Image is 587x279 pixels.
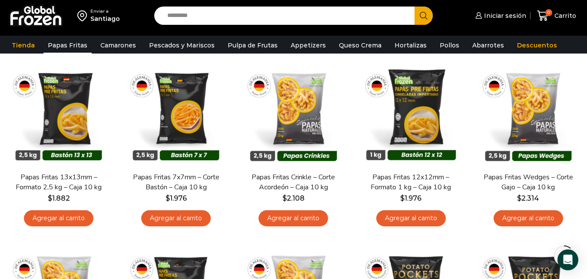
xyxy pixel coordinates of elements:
a: Queso Crema [335,37,386,54]
bdi: 2.108 [282,194,305,202]
span: $ [48,194,52,202]
div: Santiago [90,14,120,23]
bdi: 1.882 [48,194,70,202]
img: address-field-icon.svg [77,8,90,23]
a: Camarones [96,37,140,54]
a: Agregar al carrito: “Papas Fritas 7x7mm - Corte Bastón - Caja 10 kg” [141,210,211,226]
a: Iniciar sesión [473,7,526,24]
a: Appetizers [286,37,330,54]
a: Pollos [435,37,464,54]
a: Papas Fritas Wedges – Corte Gajo – Caja 10 kg [481,172,575,192]
div: Open Intercom Messenger [557,249,578,270]
bdi: 2.314 [517,194,539,202]
span: $ [517,194,521,202]
a: Abarrotes [468,37,508,54]
a: Agregar al carrito: “Papas Fritas 12x12mm - Formato 1 kg - Caja 10 kg” [376,210,446,226]
a: 0 Carrito [535,6,578,26]
a: Tienda [7,37,39,54]
bdi: 1.976 [166,194,187,202]
span: $ [166,194,170,202]
a: Hortalizas [390,37,431,54]
a: Agregar al carrito: “Papas Fritas Wedges – Corte Gajo - Caja 10 kg” [494,210,563,226]
a: Papas Fritas [43,37,92,54]
a: Papas Fritas 13x13mm – Formato 2,5 kg – Caja 10 kg [12,172,106,192]
span: Carrito [552,11,576,20]
a: Papas Fritas Crinkle – Corte Acordeón – Caja 10 kg [246,172,340,192]
span: Iniciar sesión [482,11,526,20]
a: Pescados y Mariscos [145,37,219,54]
a: Papas Fritas 12x12mm – Formato 1 kg – Caja 10 kg [364,172,458,192]
span: $ [282,194,287,202]
a: Agregar al carrito: “Papas Fritas 13x13mm - Formato 2,5 kg - Caja 10 kg” [24,210,93,226]
bdi: 1.976 [400,194,421,202]
a: Pulpa de Frutas [223,37,282,54]
a: Papas Fritas 7x7mm – Corte Bastón – Caja 10 kg [129,172,223,192]
span: $ [400,194,405,202]
div: Enviar a [90,8,120,14]
button: Search button [415,7,433,25]
a: Agregar al carrito: “Papas Fritas Crinkle - Corte Acordeón - Caja 10 kg” [259,210,328,226]
a: Descuentos [513,37,561,54]
span: 0 [545,9,552,16]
